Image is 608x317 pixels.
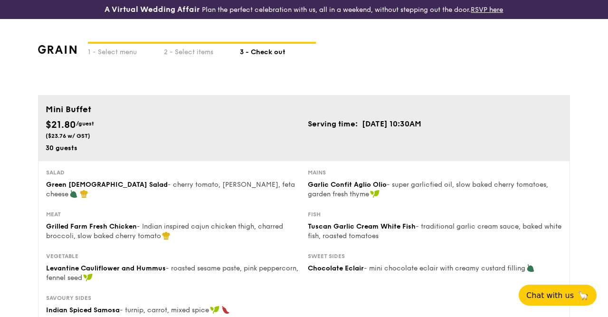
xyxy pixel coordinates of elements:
div: Vegetable [46,252,300,260]
div: Salad [46,169,300,176]
img: icon-spicy.37a8142b.svg [221,306,230,314]
div: Mini Buffet [46,103,562,116]
img: icon-chef-hat.a58ddaea.svg [162,231,171,240]
span: Grilled Farm Fresh Chicken [46,222,137,231]
img: icon-vegan.f8ff3823.svg [370,190,380,198]
span: Green [DEMOGRAPHIC_DATA] Salad [46,181,168,189]
span: - traditional garlic cream sauce, baked white fish, roasted tomatoes [308,222,561,240]
div: Savoury sides [46,294,300,302]
div: 2 - Select items [164,44,240,57]
td: Serving time: [308,118,361,130]
div: Fish [308,211,562,218]
button: Chat with us🦙 [519,285,597,306]
span: Chocolate Eclair [308,264,364,272]
span: - mini chocolate eclair with creamy custard filling [364,264,525,272]
img: icon-vegan.f8ff3823.svg [83,273,93,282]
span: Indian Spiced Samosa [46,306,120,314]
span: - super garlicfied oil, slow baked cherry tomatoes, garden fresh thyme [308,181,548,198]
img: icon-vegan.f8ff3823.svg [210,306,219,314]
img: icon-vegetarian.fe4039eb.svg [69,190,78,198]
span: Tuscan Garlic Cream White Fish [308,222,416,231]
span: Chat with us [526,291,574,300]
div: Mains [308,169,562,176]
div: 3 - Check out [240,44,316,57]
div: 30 guests [46,144,300,153]
td: [DATE] 10:30AM [361,118,422,130]
img: icon-vegetarian.fe4039eb.svg [526,264,535,272]
a: RSVP here [471,6,503,14]
div: Sweet sides [308,252,562,260]
div: Meat [46,211,300,218]
img: icon-chef-hat.a58ddaea.svg [80,190,88,198]
h4: A Virtual Wedding Affair [104,4,200,15]
span: Garlic Confit Aglio Olio [308,181,387,189]
span: /guest [76,120,94,127]
div: Plan the perfect celebration with us, all in a weekend, without stepping out the door. [101,4,506,15]
span: - cherry tomato, [PERSON_NAME], feta cheese [46,181,295,198]
span: ($23.76 w/ GST) [46,133,90,139]
span: $21.80 [46,119,76,131]
div: 1 - Select menu [88,44,164,57]
span: - Indian inspired cajun chicken thigh, charred broccoli, slow baked cherry tomato [46,222,283,240]
span: - turnip, carrot, mixed spice [120,306,209,314]
span: Levantine Cauliflower and Hummus [46,264,166,272]
span: 🦙 [578,290,589,301]
img: grain-logotype.1cdc1e11.png [38,45,76,54]
span: - roasted sesame paste, pink peppercorn, fennel seed [46,264,298,282]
